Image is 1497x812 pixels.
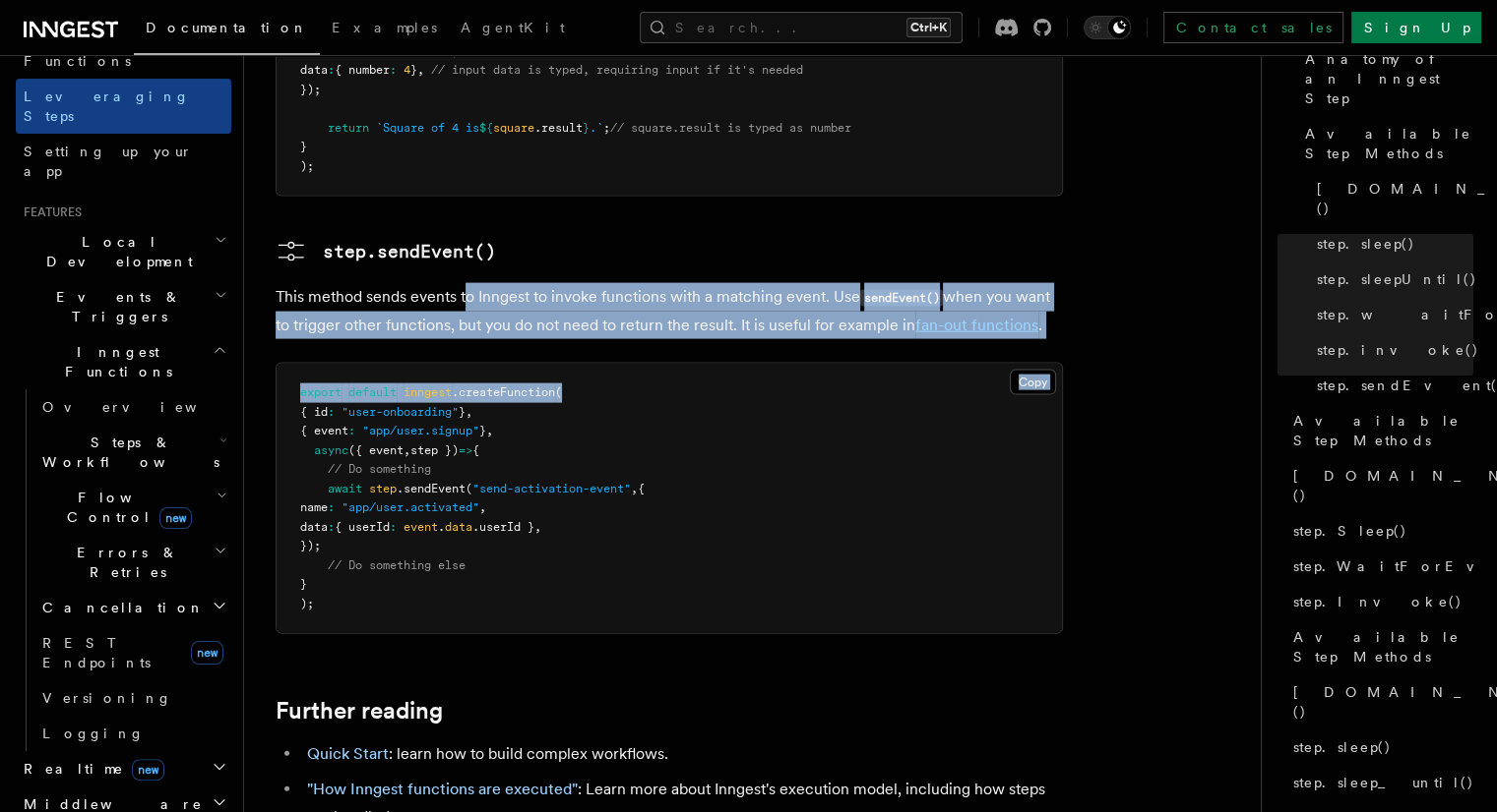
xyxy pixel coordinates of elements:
a: Logging [34,716,231,751]
span: } [410,63,417,77]
span: , [631,482,638,495]
span: // Do something [328,462,431,476]
a: step.Sleep() [1285,513,1473,549]
span: step.sleep_until() [1293,773,1474,792]
a: Quick Start [307,744,389,763]
a: Available Step Methods [1285,619,1473,674]
span: // input data is typed, requiring input if it's needed [431,63,803,77]
button: Flow Controlnew [34,480,231,535]
span: async [314,443,348,457]
span: ( [555,385,562,399]
a: step.sleepUntil() [1309,261,1473,297]
span: } [583,121,590,135]
span: Available Step Methods [1293,411,1473,450]
span: Cancellation [34,598,205,617]
span: : [328,405,335,419]
li: : learn how to build complex workflows. [301,740,1063,768]
a: step.Invoke() [1285,584,1473,619]
span: Examples [332,20,437,35]
span: Setting up your app [24,144,193,179]
a: Available Step Methods [1297,116,1473,171]
span: Local Development [16,232,215,271]
span: , [417,63,424,77]
a: "How Inngest functions are executed" [307,780,578,798]
span: Versioning [42,690,172,706]
a: Sign Up [1351,12,1481,43]
a: Examples [320,6,449,53]
span: .` [590,121,603,135]
span: Available Step Methods [1305,124,1473,163]
span: step.Sleep() [1293,521,1407,541]
span: "app/user.signup" [362,424,479,437]
span: : [390,520,397,534]
span: data [300,520,328,534]
a: step.invoke() [1309,332,1473,368]
a: REST Endpointsnew [34,625,231,680]
span: new [191,641,223,665]
span: Errors & Retries [34,543,214,582]
span: { userId [335,520,390,534]
span: , [479,500,486,514]
button: Errors & Retries [34,535,231,590]
span: function [300,44,355,58]
span: default [348,385,397,399]
a: Setting up your app [16,134,231,189]
p: This method sends events to Inngest to invoke functions with a matching event. Use when you want ... [276,283,1063,339]
a: Available Step Methods [1285,403,1473,458]
span: Available Step Methods [1293,627,1473,667]
span: }); [300,83,321,96]
span: new [159,507,192,529]
span: : [355,44,362,58]
button: Steps & Workflows [34,425,231,480]
span: { [638,482,645,495]
span: Flow Control [34,488,217,527]
span: ({ event [348,443,404,457]
span: , [404,443,410,457]
span: Leveraging Steps [24,88,190,124]
span: { event [300,424,348,437]
span: { number [335,63,390,77]
button: Search...Ctrl+K [640,12,963,43]
span: inngest [404,385,452,399]
a: Versioning [34,680,231,716]
kbd: Ctrl+K [906,18,951,37]
span: Logging [42,725,145,741]
span: : [328,500,335,514]
button: Realtimenew [16,751,231,786]
span: ${ [479,121,493,135]
span: .result [534,121,583,135]
span: export [300,385,342,399]
span: square [493,121,534,135]
span: : [328,520,335,534]
span: .userId } [472,520,534,534]
span: // square.result is typed as number [610,121,851,135]
a: Contact sales [1163,12,1343,43]
span: "app/user.activated" [342,500,479,514]
span: "send-activation-event" [472,482,631,495]
button: Events & Triggers [16,279,231,334]
span: } [300,577,307,591]
span: return [328,121,369,135]
span: step }) [410,443,459,457]
code: sendEvent() [860,290,943,307]
span: , [466,405,472,419]
span: data [300,63,328,77]
span: , [452,44,459,58]
a: [DOMAIN_NAME]() [1285,674,1473,729]
span: ); [300,597,314,610]
span: step.sleep() [1317,234,1415,254]
a: [DOMAIN_NAME]() [1309,171,1473,226]
span: : [348,424,355,437]
span: Events & Triggers [16,287,215,326]
span: name [300,500,328,514]
span: Features [16,204,82,220]
span: computeSquare [362,44,452,58]
span: Realtime [16,759,164,779]
span: // Do something else [328,558,466,572]
span: "user-onboarding" [342,405,459,419]
span: step [369,482,397,495]
button: Local Development [16,224,231,279]
span: : [328,63,335,77]
a: step.sleep() [1285,729,1473,765]
a: Leveraging Steps [16,79,231,134]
